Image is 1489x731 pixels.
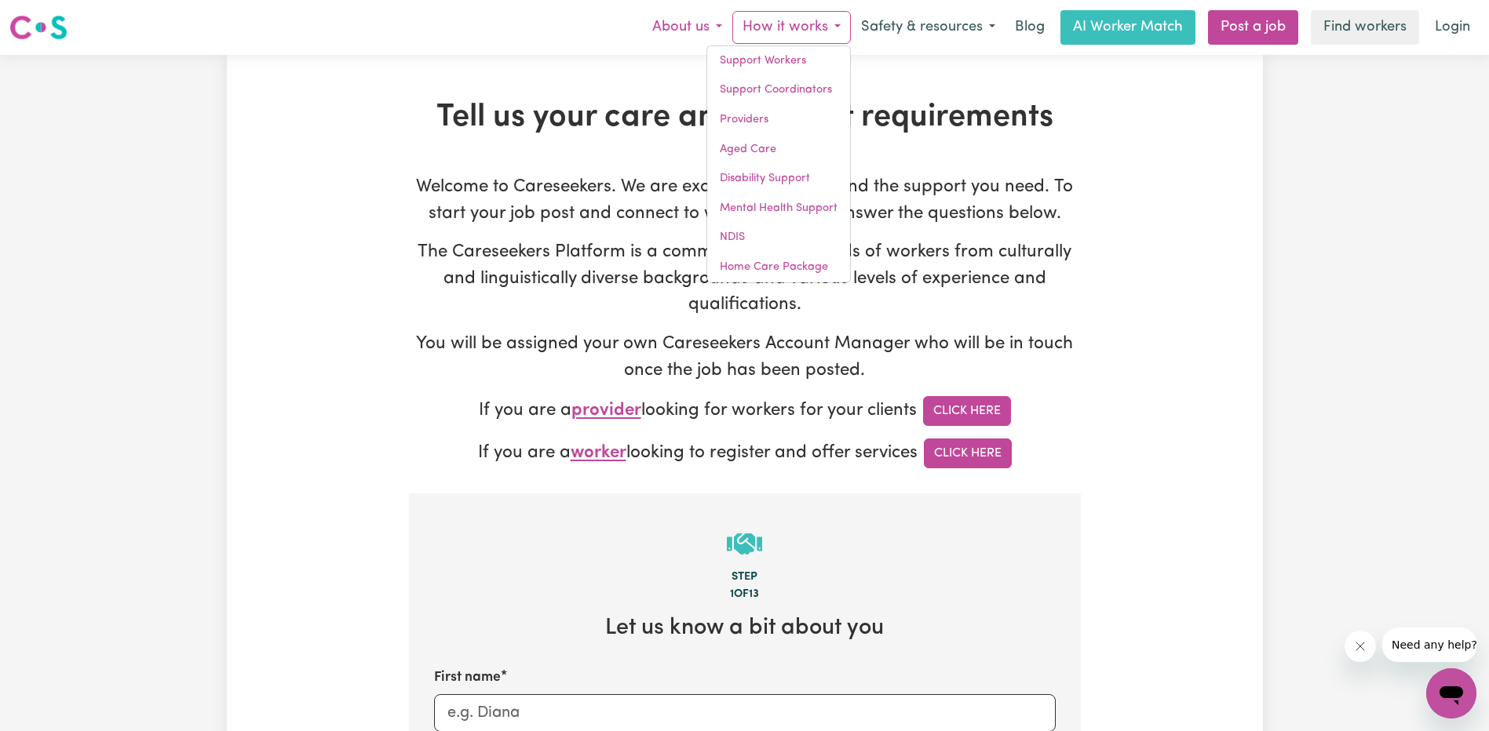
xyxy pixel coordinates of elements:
[409,438,1081,468] p: If you are a looking to register and offer services
[1311,10,1419,45] a: Find workers
[9,13,68,42] img: Careseekers logo
[707,194,850,224] a: Mental Health Support
[409,396,1081,426] p: If you are a looking for workers for your clients
[1060,10,1195,45] a: AI Worker Match
[434,615,1056,642] h2: Let us know a bit about you
[1345,631,1376,662] iframe: Close message
[9,9,68,45] a: Careseekers logo
[1005,10,1054,45] a: Blog
[707,253,850,282] a: Home Care Package
[409,99,1081,136] h1: Tell us your care and support requirements
[434,569,1056,586] div: Step
[571,445,626,463] span: worker
[707,46,850,76] a: Support Workers
[409,239,1081,318] p: The Careseekers Platform is a community of thousands of workers from culturally and linguisticall...
[732,11,851,44] button: How it works
[409,174,1081,227] p: Welcome to Careseekers. We are excited to help you find the support you need. To start your job p...
[707,135,850,165] a: Aged Care
[434,586,1056,603] div: 1 of 13
[707,223,850,253] a: NDIS
[707,75,850,105] a: Support Coordinators
[434,667,501,688] label: First name
[707,164,850,194] a: Disability Support
[1426,668,1476,718] iframe: Button to launch messaging window
[706,45,851,283] div: How it works
[923,396,1011,426] a: Click Here
[642,11,732,44] button: About us
[1208,10,1298,45] a: Post a job
[9,11,95,24] span: Need any help?
[571,402,641,420] span: provider
[1425,10,1480,45] a: Login
[1382,627,1476,662] iframe: Message from company
[707,105,850,135] a: Providers
[851,11,1005,44] button: Safety & resources
[409,331,1081,384] p: You will be assigned your own Careseekers Account Manager who will be in touch once the job has b...
[924,438,1012,468] a: Click Here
